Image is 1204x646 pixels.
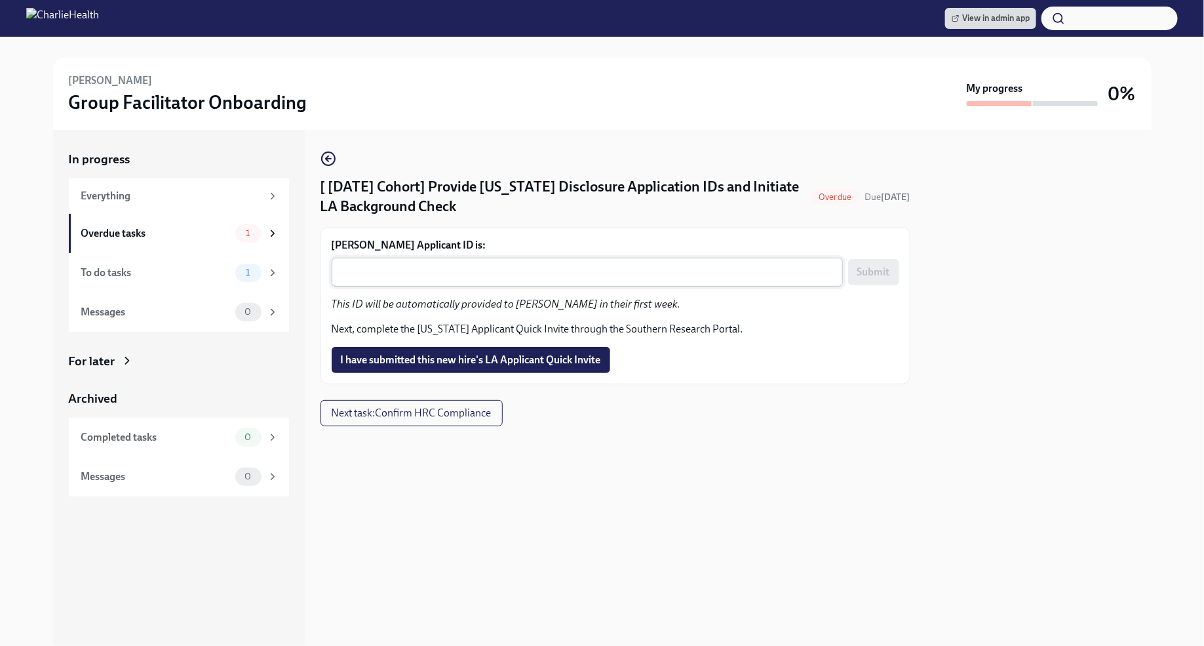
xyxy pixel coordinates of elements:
span: View in admin app [952,12,1030,25]
a: In progress [69,151,289,168]
button: Next task:Confirm HRC Compliance [320,400,503,426]
strong: My progress [967,81,1023,96]
label: [PERSON_NAME] Applicant ID is: [332,238,899,252]
span: 0 [237,307,259,317]
p: Next, complete the [US_STATE] Applicant Quick Invite through the Southern Research Portal. [332,322,899,336]
img: CharlieHealth [26,8,99,29]
span: Overdue [811,192,859,202]
span: 1 [238,268,258,277]
span: I have submitted this new hire's LA Applicant Quick Invite [341,353,601,367]
a: For later [69,353,289,370]
span: Due [865,192,910,203]
a: Archived [69,390,289,407]
a: Everything [69,178,289,214]
span: Next task : Confirm HRC Compliance [332,407,492,420]
a: View in admin app [945,8,1036,29]
a: To do tasks1 [69,253,289,293]
a: Messages0 [69,457,289,496]
a: Completed tasks0 [69,418,289,457]
div: Messages [81,305,230,319]
button: I have submitted this new hire's LA Applicant Quick Invite [332,347,610,373]
div: Everything [81,189,262,203]
div: Messages [81,470,230,484]
h6: [PERSON_NAME] [69,73,153,88]
div: To do tasks [81,266,230,280]
div: Completed tasks [81,430,230,445]
a: Messages0 [69,293,289,332]
div: For later [69,353,115,370]
a: Overdue tasks1 [69,214,289,253]
em: This ID will be automatically provided to [PERSON_NAME] in their first week. [332,298,681,310]
h3: Group Facilitator Onboarding [69,91,307,114]
h3: 0% [1108,82,1136,106]
span: 0 [237,472,259,481]
span: 0 [237,432,259,442]
span: 1 [238,228,258,238]
h4: [ [DATE] Cohort] Provide [US_STATE] Disclosure Application IDs and Initiate LA Background Check [320,177,806,216]
strong: [DATE] [882,192,910,203]
span: September 4th, 2025 09:00 [865,191,910,203]
div: Overdue tasks [81,226,230,241]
